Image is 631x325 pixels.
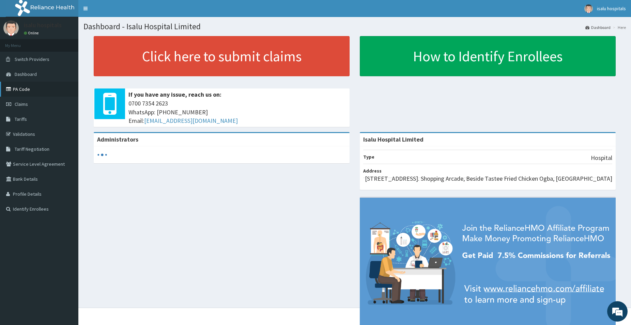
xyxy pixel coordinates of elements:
[597,5,626,12] span: isalu hospitals
[83,22,626,31] h1: Dashboard - Isalu Hospital Limited
[15,146,49,152] span: Tariff Negotiation
[128,99,346,125] span: 0700 7354 2623 WhatsApp: [PHONE_NUMBER] Email:
[591,153,612,162] p: Hospital
[15,116,27,122] span: Tariffs
[611,25,626,30] li: Here
[363,154,374,160] b: Type
[363,168,382,174] b: Address
[24,22,62,28] p: isalu hospitals
[128,91,221,98] b: If you have any issue, reach us on:
[584,4,593,13] img: User Image
[360,36,616,76] a: How to Identify Enrollees
[585,25,611,30] a: Dashboard
[144,117,238,125] a: [EMAIL_ADDRESS][DOMAIN_NAME]
[15,56,49,62] span: Switch Providers
[15,71,37,77] span: Dashboard
[3,20,19,36] img: User Image
[15,101,28,107] span: Claims
[363,135,424,143] strong: Isalu Hospital Limited
[97,135,138,143] b: Administrators
[24,31,40,35] a: Online
[94,36,350,76] a: Click here to submit claims
[97,150,107,160] svg: audio-loading
[365,174,612,183] p: [STREET_ADDRESS]. Shopping Arcade, Beside Tastee Fried Chicken Ogba, [GEOGRAPHIC_DATA]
